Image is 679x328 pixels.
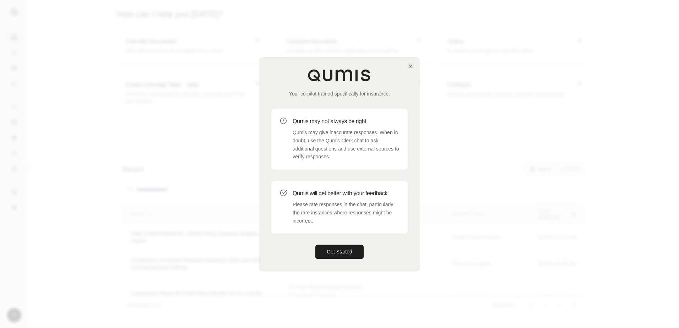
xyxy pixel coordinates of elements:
p: Please rate responses in the chat, particularly the rare instances where responses might be incor... [293,201,399,225]
p: Qumis may give inaccurate responses. When in doubt, use the Qumis Clerk chat to ask additional qu... [293,129,399,161]
h3: Qumis will get better with your feedback [293,189,399,198]
h3: Qumis may not always be right [293,117,399,126]
p: Your co-pilot trained specifically for insurance. [271,90,408,97]
button: Get Started [315,245,364,259]
img: Qumis Logo [308,69,371,82]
